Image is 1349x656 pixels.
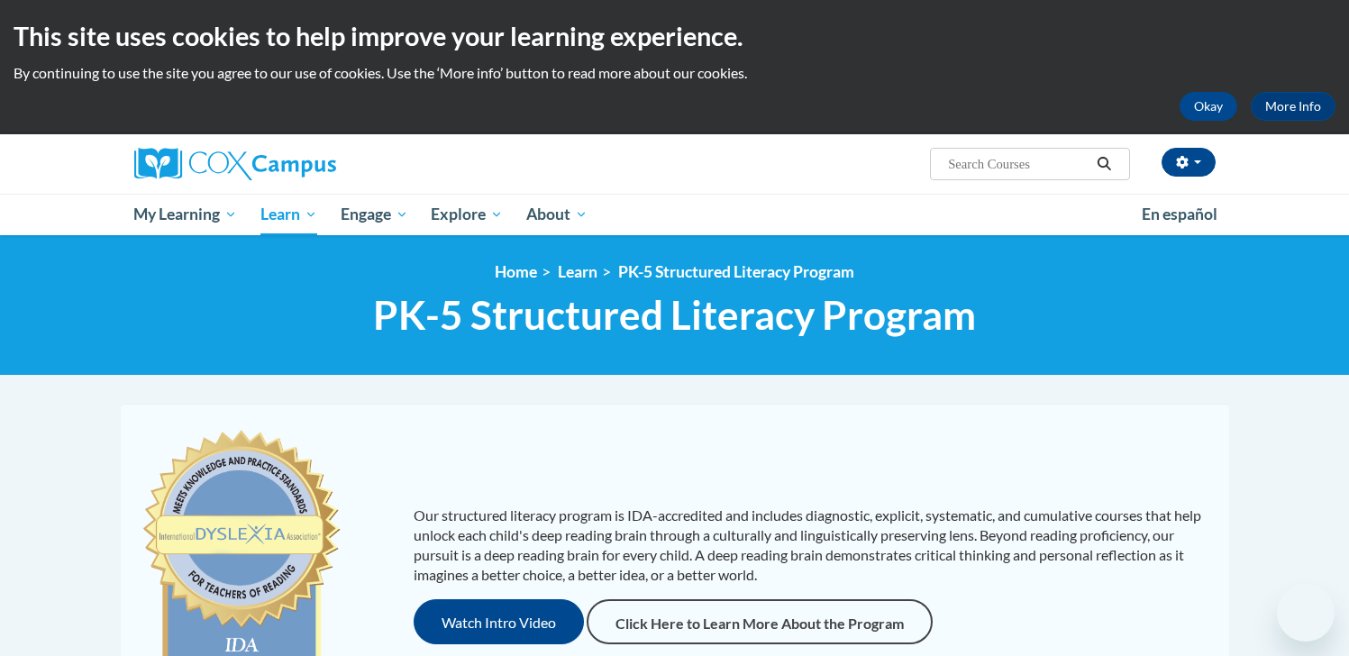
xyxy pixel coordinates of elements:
[526,204,588,225] span: About
[107,194,1243,235] div: Main menu
[1130,196,1229,233] a: En español
[414,599,584,644] button: Watch Intro Video
[249,194,329,235] a: Learn
[123,194,250,235] a: My Learning
[133,204,237,225] span: My Learning
[14,18,1335,54] h2: This site uses cookies to help improve your learning experience.
[373,291,976,339] span: PK-5 Structured Literacy Program
[329,194,420,235] a: Engage
[1180,92,1237,121] button: Okay
[1277,584,1335,642] iframe: Button to launch messaging window
[946,153,1090,175] input: Search Courses
[1162,148,1216,177] button: Account Settings
[1142,205,1217,223] span: En español
[14,63,1335,83] p: By continuing to use the site you agree to our use of cookies. Use the ‘More info’ button to read...
[515,194,599,235] a: About
[1251,92,1335,121] a: More Info
[260,204,317,225] span: Learn
[419,194,515,235] a: Explore
[431,204,503,225] span: Explore
[618,262,854,281] a: PK-5 Structured Literacy Program
[414,506,1211,585] p: Our structured literacy program is IDA-accredited and includes diagnostic, explicit, systematic, ...
[341,204,408,225] span: Engage
[587,599,933,644] a: Click Here to Learn More About the Program
[1090,153,1117,175] button: Search
[558,262,597,281] a: Learn
[134,148,477,180] a: Cox Campus
[495,262,537,281] a: Home
[134,148,336,180] img: Cox Campus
